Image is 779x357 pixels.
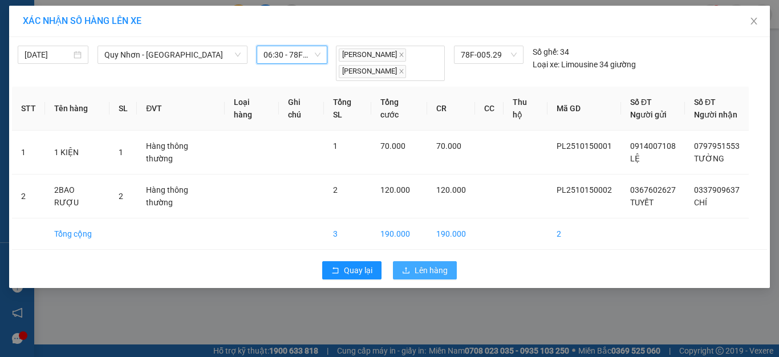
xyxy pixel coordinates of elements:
td: 190.000 [371,218,428,250]
td: 2BAO RƯỢU [45,175,109,218]
span: 0797951553 [694,141,740,151]
td: Hàng thông thường [137,131,225,175]
span: 0337909637 [694,185,740,194]
span: Quy Nhơn - Đà Lạt [104,46,241,63]
span: 120.000 [380,185,410,194]
span: [PERSON_NAME] [339,65,406,78]
span: close [749,17,758,26]
button: rollbackQuay lại [322,261,382,279]
th: ĐVT [137,87,225,131]
th: Tên hàng [45,87,109,131]
span: Gửi: [10,10,27,22]
span: [PERSON_NAME] [339,48,406,62]
span: down [234,51,241,58]
div: 0367602627 [10,49,125,65]
span: 1 [333,141,338,151]
span: Số ghế: [533,46,558,58]
span: 120.000 [436,185,466,194]
span: CHÍ [694,198,707,207]
div: [GEOGRAPHIC_DATA] [10,10,125,35]
th: Thu hộ [504,87,547,131]
span: 2 [333,185,338,194]
td: 3 [324,218,371,250]
th: CC [475,87,504,131]
th: Ghi chú [279,87,324,131]
th: STT [12,87,45,131]
input: 15/10/2025 [25,48,71,61]
div: [GEOGRAPHIC_DATA] [133,10,249,35]
span: Quay lại [344,264,372,277]
span: close [399,52,404,58]
span: PL2510150001 [557,141,612,151]
span: 06:30 - 78F-005.29 [263,46,320,63]
div: CHÍ [133,35,249,49]
span: TƯỜNG [694,154,724,163]
span: 0367602627 [630,185,676,194]
span: close [399,68,404,74]
td: Tổng cộng [45,218,109,250]
td: 2 [12,175,45,218]
span: Lên hàng [415,264,448,277]
span: Loại xe: [533,58,559,71]
span: PL2510150002 [557,185,612,194]
span: 2 [119,192,123,201]
span: 70.000 [380,141,405,151]
th: Tổng cước [371,87,428,131]
td: 1 KIỆN [45,131,109,175]
td: 190.000 [427,218,475,250]
span: 0914007108 [630,141,676,151]
span: XÁC NHẬN SỐ HÀNG LÊN XE [23,15,141,26]
span: 70.000 [436,141,461,151]
th: Loại hàng [225,87,278,131]
span: 1 [119,148,123,157]
div: 0337909637 [133,65,249,79]
th: Tổng SL [324,87,371,131]
span: Nhận: [133,10,161,22]
span: Người gửi [630,110,667,119]
td: Hàng thông thường [137,175,225,218]
span: TUYẾT [630,198,654,207]
div: 34 [533,46,569,58]
span: rollback [331,266,339,275]
th: Mã GD [547,87,621,131]
span: Người nhận [694,110,737,119]
span: upload [402,266,410,275]
th: SL [109,87,137,131]
td: 2 [547,218,621,250]
span: Số ĐT [630,98,652,107]
button: uploadLên hàng [393,261,457,279]
span: Số ĐT [694,98,716,107]
span: LỆ [630,154,640,163]
div: 0337909637 [133,49,249,65]
th: CR [427,87,475,131]
td: 1 [12,131,45,175]
div: Limousine 34 giường [533,58,636,71]
span: 78F-005.29 [461,46,517,63]
button: Close [738,6,770,38]
div: TUYẾT [10,35,125,49]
